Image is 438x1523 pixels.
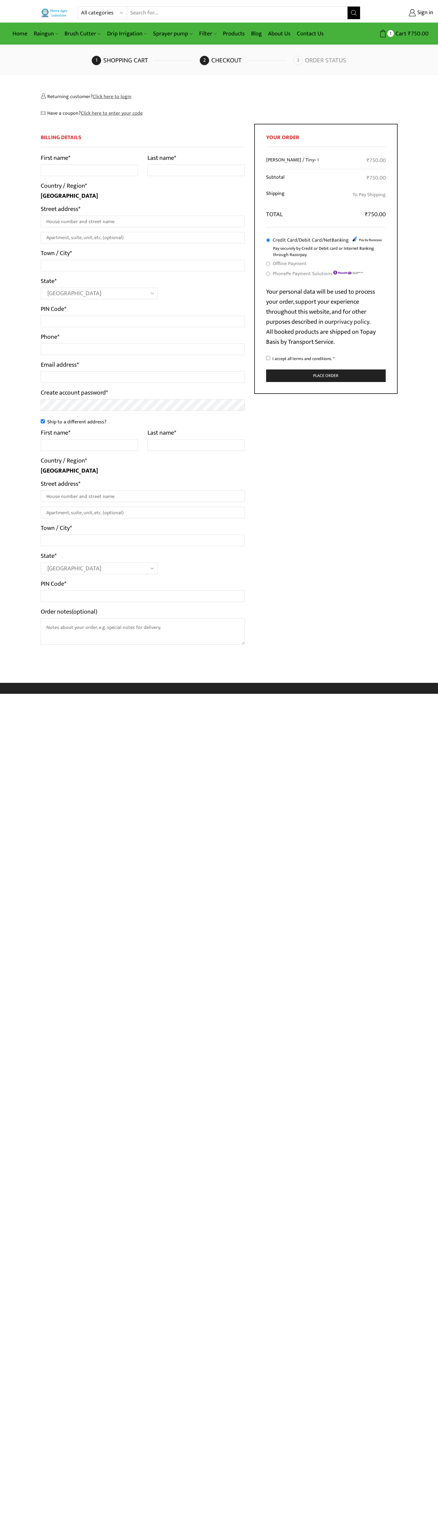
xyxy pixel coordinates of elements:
a: Enter your coupon code [81,109,143,117]
label: PIN Code [41,579,66,589]
img: PhonePe Payment Solutions [332,270,364,275]
a: About Us [265,26,294,41]
label: Create account password [41,388,108,398]
strong: [GEOGRAPHIC_DATA] [41,191,98,201]
label: Offline Payment [273,259,307,268]
th: Total [266,206,338,219]
input: Ship to a different address? [41,419,45,423]
span: I accept all terms and conditions. [272,355,332,362]
label: PIN Code [41,304,66,314]
label: PhonePe Payment Solutions [273,269,364,278]
input: House number and street name [41,216,245,227]
span: Sign in [416,9,433,17]
span: Your order [266,133,299,142]
label: Last name [147,153,176,163]
label: Street address [41,204,80,214]
button: Place order [266,369,386,382]
abbr: required [333,355,335,362]
bdi: 750.00 [365,209,386,220]
a: Blog [248,26,265,41]
span: Ship to a different address? [47,418,106,426]
img: Credit Card/Debit Card/NetBanking [351,235,382,243]
label: Credit Card/Debit Card/NetBanking [273,236,384,245]
label: Country / Region [41,181,87,191]
button: Search button [348,7,360,19]
label: Phone [41,332,59,342]
bdi: 750.00 [367,173,386,183]
a: Drip Irrigation [104,26,150,41]
a: Sprayer pump [150,26,196,41]
a: Sign in [370,7,433,18]
a: Raingun [31,26,61,41]
label: Street address [41,479,80,489]
bdi: 750.00 [408,29,429,39]
label: Country / Region [41,456,87,466]
a: Home [9,26,31,41]
td: [PERSON_NAME] / Tiny [266,153,338,169]
label: First name [41,428,70,438]
a: Brush Cutter [61,26,104,41]
label: Town / City [41,248,72,258]
a: Filter [196,26,220,41]
label: State [41,276,57,286]
span: 1 [387,30,394,37]
th: Shipping [266,186,338,206]
input: Search for... [127,7,347,19]
span: Billing Details [41,133,81,142]
input: I accept all terms and conditions. * [266,356,270,360]
p: Your personal data will be used to process your order, support your experience throughout this we... [266,287,386,347]
bdi: 750.00 [367,156,386,165]
a: 1 Cart ₹750.00 [367,28,429,39]
label: Last name [147,428,176,438]
input: Apartment, suite, unit, etc. (optional) [41,507,245,518]
span: ₹ [367,156,369,165]
label: First name [41,153,70,163]
span: Cart [394,29,406,38]
div: Returning customer? [41,92,398,100]
strong: [GEOGRAPHIC_DATA] [41,465,98,476]
p: Pay securely by Credit or Debit card or Internet Banking through Razorpay. [273,245,386,258]
span: (optional) [72,606,97,617]
label: Town / City [41,523,72,533]
th: Subtotal [266,169,338,186]
span: ₹ [367,173,369,183]
label: To Pay Shipping [353,190,386,199]
a: privacy policy [334,317,369,327]
label: Email address [41,360,79,370]
a: Products [220,26,248,41]
input: Apartment, suite, unit, etc. (optional) [41,232,245,243]
span: ₹ [365,209,368,220]
input: House number and street name [41,490,245,502]
div: Have a coupon? [41,110,398,117]
a: Shopping cart [92,56,198,65]
span: ₹ [408,29,411,39]
a: Contact Us [294,26,327,41]
label: State [41,551,57,561]
strong: × 1 [314,156,319,164]
label: Order notes [41,607,97,617]
a: Click here to login [93,92,131,101]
